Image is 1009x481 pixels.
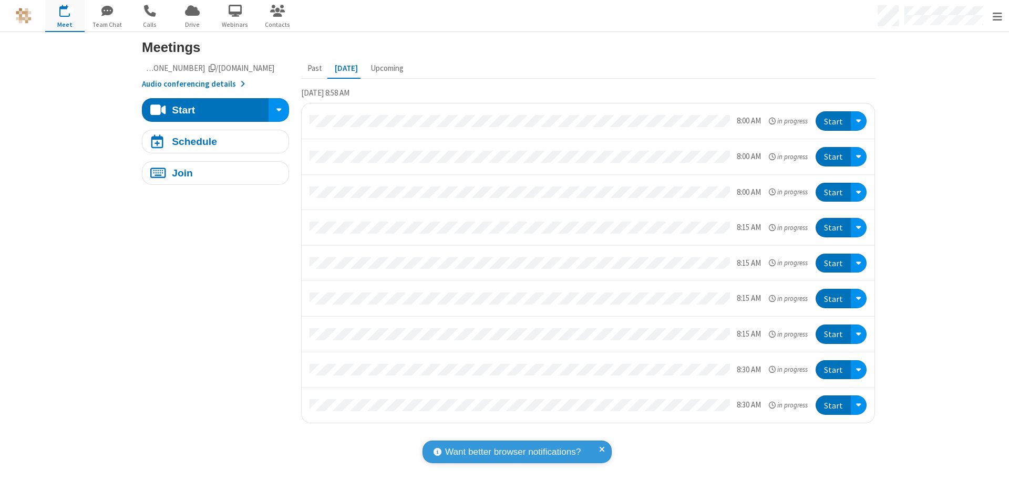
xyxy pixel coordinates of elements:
span: [DATE] 8:58 AM [301,88,349,98]
div: Open menu [851,183,867,202]
button: Start [816,111,851,131]
div: Open menu [851,254,867,273]
em: in progress [769,223,808,233]
button: Audio conferencing details [142,78,245,90]
iframe: Chat [983,454,1001,474]
div: 8:00 AM [737,151,761,163]
span: Copy my meeting room link [110,63,275,73]
span: Calls [130,20,170,29]
div: Open menu [851,111,867,131]
em: in progress [769,400,808,410]
div: 9 [67,6,74,14]
div: Open menu [851,147,867,166]
span: Drive [173,20,212,29]
button: Join [142,161,289,185]
section: Today's Meetings [301,87,876,431]
div: 8:15 AM [737,222,761,234]
div: Open menu [851,325,867,344]
div: Open menu [851,218,867,237]
div: Open menu [851,289,867,308]
h3: Meetings [142,40,875,55]
button: Start [816,325,851,344]
button: Start [816,254,851,273]
em: in progress [769,152,808,162]
div: Start [172,105,195,115]
em: in progress [769,329,808,339]
em: in progress [769,364,808,374]
span: Webinars [215,20,255,29]
section: Account details [142,62,289,90]
button: Start [816,218,851,237]
em: in progress [769,294,808,304]
div: Join [172,168,193,178]
div: Open menu [851,395,867,415]
div: 8:00 AM [737,115,761,127]
div: 8:00 AM [737,186,761,198]
button: Start [816,183,851,202]
button: [DATE] [328,59,364,79]
div: 8:15 AM [737,257,761,269]
span: Team Chat [88,20,127,29]
em: in progress [769,258,808,268]
span: Want better browser notifications? [445,445,581,459]
span: Contacts [258,20,297,29]
button: Start [816,360,851,380]
button: Start conference options [269,98,289,122]
button: Start [142,98,269,122]
div: Schedule [172,137,217,147]
button: Upcoming [364,59,410,79]
div: 8:30 AM [737,364,761,376]
div: Open menu [851,360,867,380]
div: 8:15 AM [737,292,761,305]
button: Start [816,147,851,166]
em: in progress [769,187,808,197]
button: Past [301,59,328,79]
button: Copy my meeting room linkCopy my meeting room link [142,62,274,75]
div: 8:30 AM [737,399,761,411]
span: Meet [45,20,85,29]
button: Schedule [142,130,289,153]
img: QA Selenium DO NOT DELETE OR CHANGE [16,8,32,24]
em: in progress [769,116,808,126]
button: Start [816,289,851,308]
div: 8:15 AM [737,328,761,340]
button: Start [816,395,851,415]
